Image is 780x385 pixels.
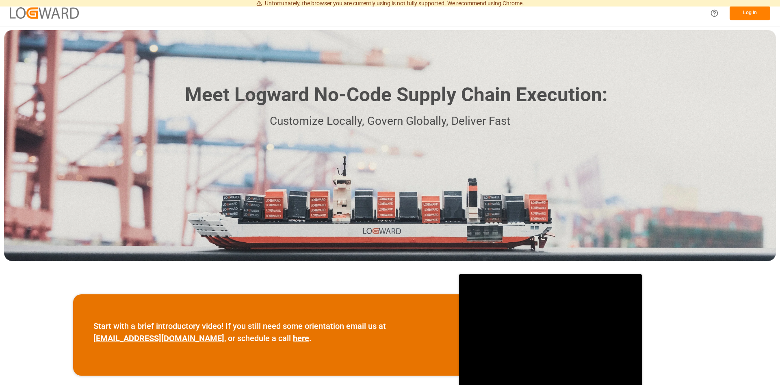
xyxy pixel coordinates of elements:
[10,7,79,18] img: Logward_new_orange.png
[730,6,770,20] button: Log In
[93,333,224,343] a: [EMAIL_ADDRESS][DOMAIN_NAME]
[93,320,439,344] p: Start with a brief introductory video! If you still need some orientation email us at , or schedu...
[705,4,724,22] button: Help Center
[293,333,309,343] a: here
[173,112,607,131] p: Customize Locally, Govern Globally, Deliver Fast
[185,80,607,109] h1: Meet Logward No-Code Supply Chain Execution:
